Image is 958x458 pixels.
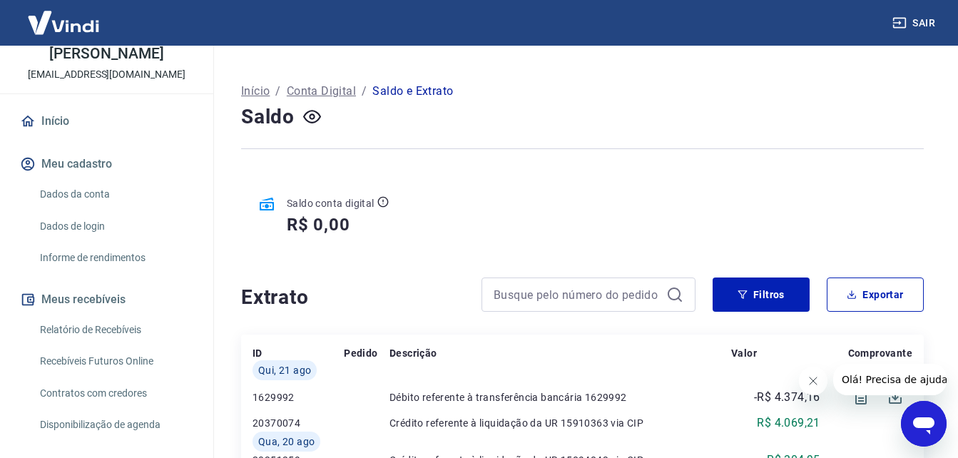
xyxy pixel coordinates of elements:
[890,10,941,36] button: Sair
[34,243,196,273] a: Informe de rendimentos
[28,67,185,82] p: [EMAIL_ADDRESS][DOMAIN_NAME]
[799,367,827,395] iframe: Fechar mensagem
[34,212,196,241] a: Dados de login
[9,10,120,21] span: Olá! Precisa de ajuda?
[827,278,924,312] button: Exportar
[754,389,820,406] p: -R$ 4.374,16
[372,83,453,100] p: Saldo e Extrato
[241,283,464,312] h4: Extrato
[34,379,196,408] a: Contratos com credores
[901,401,947,447] iframe: Botão para abrir a janela de mensagens
[258,363,311,377] span: Qui, 21 ago
[241,103,295,131] h4: Saldo
[287,83,356,100] a: Conta Digital
[713,278,810,312] button: Filtros
[258,434,315,449] span: Qua, 20 ago
[17,106,196,137] a: Início
[253,346,263,360] p: ID
[757,414,820,432] p: R$ 4.069,21
[731,346,757,360] p: Valor
[241,83,270,100] a: Início
[17,148,196,180] button: Meu cadastro
[833,364,947,395] iframe: Mensagem da empresa
[275,83,280,100] p: /
[34,410,196,439] a: Disponibilização de agenda
[49,46,163,61] p: [PERSON_NAME]
[253,390,344,404] p: 1629992
[253,416,344,430] p: 20370074
[389,346,437,360] p: Descrição
[878,380,912,414] span: Download
[34,315,196,345] a: Relatório de Recebíveis
[844,380,878,414] span: Visualizar
[389,416,731,430] p: Crédito referente à liquidação da UR 15910363 via CIP
[848,346,912,360] p: Comprovante
[344,346,377,360] p: Pedido
[17,284,196,315] button: Meus recebíveis
[389,390,731,404] p: Débito referente à transferência bancária 1629992
[34,180,196,209] a: Dados da conta
[494,284,661,305] input: Busque pelo número do pedido
[34,347,196,376] a: Recebíveis Futuros Online
[17,1,110,44] img: Vindi
[287,213,350,236] h5: R$ 0,00
[362,83,367,100] p: /
[287,196,374,210] p: Saldo conta digital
